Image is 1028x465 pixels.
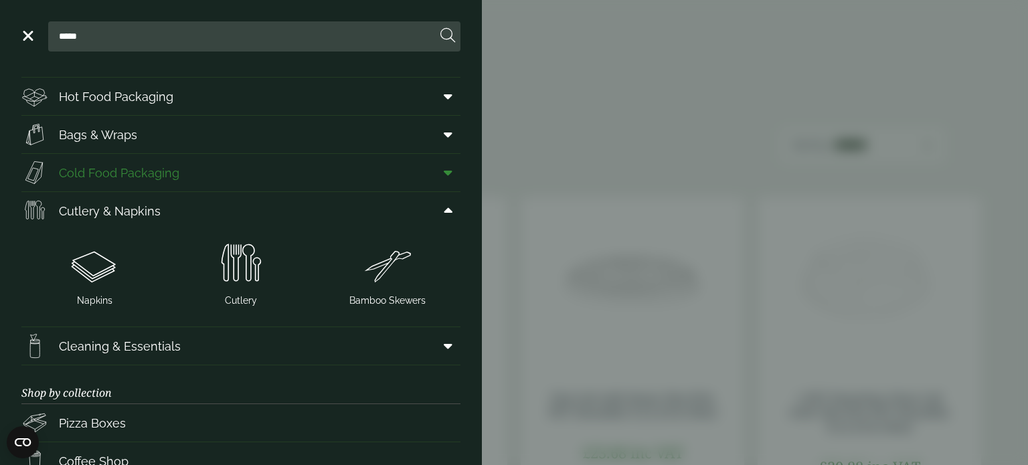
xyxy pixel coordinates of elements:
img: open-wipe.svg [21,333,48,359]
img: Sandwich_box.svg [21,159,48,186]
img: Cutlery.svg [21,197,48,224]
img: Deli_box.svg [21,83,48,110]
span: Bags & Wraps [59,126,137,144]
span: Cold Food Packaging [59,164,179,182]
h3: Shop by collection [21,365,460,404]
a: Cutlery & Napkins [21,192,460,229]
img: skew-01.svg [319,238,455,291]
span: Cutlery [225,294,257,308]
span: Cutlery & Napkins [59,202,161,220]
a: Hot Food Packaging [21,78,460,115]
a: Bamboo Skewers [319,235,455,310]
a: Napkins [27,235,163,310]
button: Open CMP widget [7,426,39,458]
a: Pizza Boxes [21,404,460,442]
img: Cutlery.svg [173,238,309,291]
span: Hot Food Packaging [59,88,173,106]
span: Cleaning & Essentials [59,337,181,355]
span: Napkins [77,294,112,308]
span: Pizza Boxes [59,414,126,432]
a: Bags & Wraps [21,116,460,153]
img: Napkins.svg [27,238,163,291]
a: Cutlery [173,235,309,310]
a: Cold Food Packaging [21,154,460,191]
img: Pizza_boxes.svg [21,409,48,436]
img: Paper_carriers.svg [21,121,48,148]
a: Cleaning & Essentials [21,327,460,365]
span: Bamboo Skewers [349,294,426,308]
